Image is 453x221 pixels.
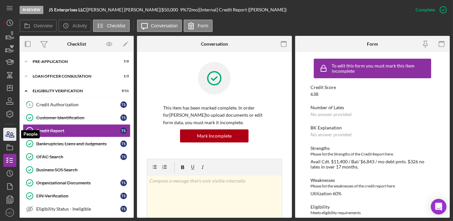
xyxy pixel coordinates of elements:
[36,193,120,199] div: EIN Verification
[184,20,213,32] button: Form
[23,150,130,163] a: OFAC SearchTS
[151,23,178,28] label: Conversation
[23,111,130,124] a: Customer IdentificationTS
[198,7,287,12] div: | [Internal] Credit Report ([PERSON_NAME])
[180,7,186,12] div: 9 %
[197,129,232,142] div: Mark Incomplete
[310,125,434,130] div: BK Explanation
[198,23,208,28] label: Form
[137,20,182,32] button: Conversation
[120,140,127,147] div: T S
[120,180,127,186] div: T S
[310,146,434,151] div: Strengths
[186,7,198,12] div: 72 mo
[23,137,130,150] a: Bankruptcies, Liens and JudgmentsTS
[431,199,446,214] div: Open Intercom Messenger
[367,41,378,47] div: Form
[33,60,113,64] div: Pre-Application
[201,41,228,47] div: Conversation
[49,7,85,12] b: J5 Enterprises LLC
[310,159,434,169] div: Avail Cdt. $11,400 / Bal/ $6,843 / mo debt pmts. $326 no lates in over 17 months.
[36,180,120,185] div: Organizational Documents
[87,7,161,12] div: [PERSON_NAME] [PERSON_NAME] |
[310,132,352,137] div: No answer provided
[20,20,57,32] button: Overview
[310,92,318,97] div: 638
[36,154,120,159] div: OFAC Search
[36,102,120,107] div: Credit Authorization
[49,7,87,12] div: |
[23,163,130,176] a: Business SOS Search
[332,63,430,74] div: To edit this form you must mark this item incomplete
[120,193,127,199] div: T S
[36,141,120,146] div: Bankruptcies, Liens and Judgments
[120,206,127,212] div: T S
[163,104,266,126] p: This item has been marked complete. In order for [PERSON_NAME] to upload documents or edit form d...
[310,210,434,216] div: Meets eligibility requirements
[29,102,31,107] tspan: 6
[3,206,16,219] button: LC
[120,101,127,108] div: T S
[117,89,129,93] div: 9 / 11
[120,114,127,121] div: T S
[33,74,113,78] div: Loan Officer Consultation
[36,167,130,172] div: Business SOS Search
[310,183,434,189] div: Please list the weaknesses of the credit report here
[33,89,113,93] div: Eligibility Verification
[23,124,130,137] a: Credit ReportTS
[117,60,129,64] div: 7 / 9
[161,7,180,12] div: $50,000
[23,202,130,215] a: Eligibility Status - IneligibleTS
[72,23,87,28] label: Activity
[36,206,120,212] div: Eligibility Status - Ineligible
[36,128,120,133] div: Credit Report
[310,204,434,210] div: Eligibility
[23,176,130,189] a: Organizational DocumentsTS
[310,191,341,196] div: Utilization 60%
[310,151,434,157] div: Please list the Strengths of the Credit Report here.
[93,20,130,32] button: Checklist
[310,112,352,117] div: No answer provided
[310,178,434,183] div: Weaknesses
[34,23,53,28] label: Overview
[36,115,120,120] div: Customer Identification
[23,189,130,202] a: EIN VerificationTS
[180,129,249,142] button: Mark Incomplete
[8,211,12,214] text: LC
[23,98,130,111] a: 6Credit AuthorizationTS
[409,3,450,16] button: Complete
[107,23,126,28] label: Checklist
[310,85,434,90] div: Credit Score
[310,105,434,110] div: Number of Lates
[58,20,91,32] button: Activity
[20,6,43,14] div: In Review
[415,3,435,16] div: Complete
[120,127,127,134] div: T S
[120,154,127,160] div: T S
[117,74,129,78] div: 1 / 3
[67,41,86,47] div: Checklist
